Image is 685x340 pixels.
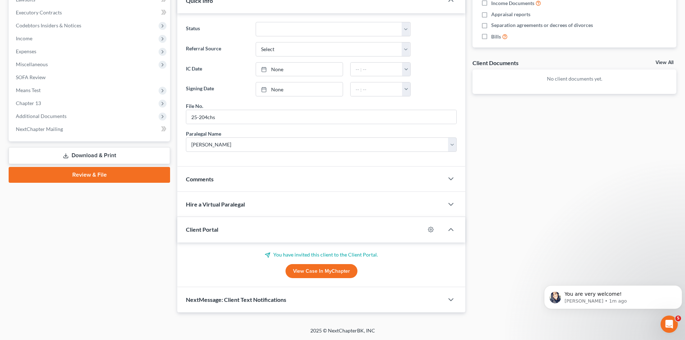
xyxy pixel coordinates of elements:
[186,176,214,182] span: Comments
[186,201,245,208] span: Hire a Virtual Paralegal
[186,110,456,124] input: --
[6,55,118,106] div: Morning! The error this morning was due to wrong ECF credentials. I do see that you were able to ...
[16,9,62,15] span: Executory Contracts
[12,151,112,214] div: The filing error was happening because the credentials saved in NextChapter were incorrect for at...
[16,113,67,119] span: Additional Documents
[182,82,252,96] label: Signing Date
[675,316,681,321] span: 5
[32,115,132,137] div: no that means I had to switch to a different attorney who has not seet up her MFA account yet.
[10,123,170,136] a: NextChapter Mailing
[6,22,138,54] div: Shawnda says…
[74,37,132,45] div: MLFBK@137discharge!
[186,130,221,137] div: Paralegal Name
[6,55,138,112] div: Sara says…
[186,296,286,303] span: NextMessage: Client Text Notifications
[182,42,252,56] label: Referral Source
[69,22,138,49] div: rmeredithMLFBK@137discharge!
[182,22,252,36] label: Status
[16,126,63,132] span: NextChapter Mailing
[16,100,41,106] span: Chapter 13
[11,236,17,241] button: Emoji picker
[16,74,46,80] span: SOFA Review
[491,22,593,29] span: Separation agreements or decrees of divorces
[74,27,132,34] div: rmeredith
[16,22,81,28] span: Codebtors Insiders & Notices
[6,221,138,233] textarea: Message…
[16,48,36,54] span: Expenses
[9,147,170,164] a: Download & Print
[491,33,501,40] span: Bills
[256,63,343,76] a: None
[9,167,170,183] a: Review & File
[26,111,138,141] div: no that means I had to switch to a different attorney who has not seet up her MFA account yet.
[20,4,32,15] img: Profile image for Operator
[138,327,548,340] div: 2025 © NextChapterBK, INC
[10,6,170,19] a: Executory Contracts
[478,75,671,82] p: No client documents yet.
[6,111,138,147] div: Shawnda says…
[186,226,218,233] span: Client Portal
[186,251,457,258] p: You have invited this client to the Client Portal.
[6,147,138,225] div: Sara says…
[125,3,139,17] button: Home
[256,82,343,96] a: None
[5,3,18,17] button: go back
[16,35,32,41] span: Income
[472,59,519,67] div: Client Documents
[656,60,673,65] a: View All
[351,63,402,76] input: -- : --
[6,147,118,219] div: The filing error was happening because the credentials saved in NextChapter were incorrect for at...
[10,71,170,84] a: SOFA Review
[35,7,60,12] h1: Operator
[351,82,402,96] input: -- : --
[16,87,41,93] span: Means Test
[12,59,112,101] div: Morning! The error this morning was due to wrong ECF credentials. I do see that you were able to ...
[286,264,357,278] a: View Case in MyChapter
[186,102,203,110] div: File No.
[16,61,48,67] span: Miscellaneous
[541,270,685,321] iframe: Intercom notifications message
[661,316,678,333] iframe: Intercom live chat
[23,236,28,241] button: Gif picker
[123,233,135,244] button: Send a message…
[182,62,252,77] label: IC Date
[34,236,40,241] button: Upload attachment
[491,11,530,18] span: Appraisal reports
